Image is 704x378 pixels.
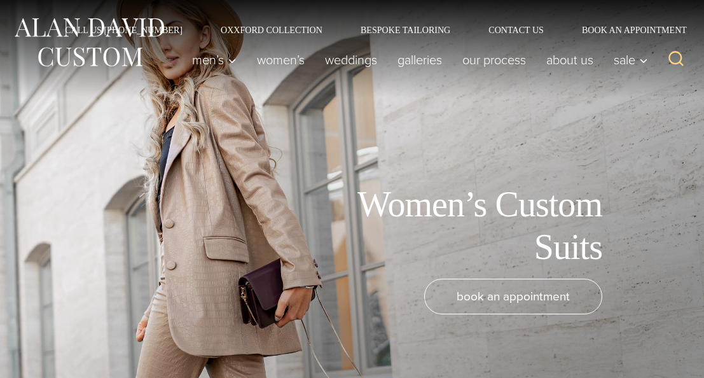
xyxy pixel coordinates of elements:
nav: Secondary Navigation [46,25,691,34]
span: Men’s [192,53,237,66]
a: weddings [315,47,387,73]
span: Sale [614,53,648,66]
a: Oxxford Collection [202,25,342,34]
a: Bespoke Tailoring [342,25,469,34]
nav: Primary Navigation [182,47,654,73]
img: Alan David Custom [13,14,165,71]
a: Women’s [247,47,315,73]
a: Our Process [452,47,536,73]
h1: Women’s Custom Suits [316,183,602,269]
a: Galleries [387,47,452,73]
a: Book an Appointment [563,25,691,34]
button: View Search Form [661,45,691,75]
a: Call Us [PHONE_NUMBER] [46,25,202,34]
a: Contact Us [469,25,563,34]
a: About Us [536,47,604,73]
a: book an appointment [424,279,602,314]
span: book an appointment [457,287,570,305]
